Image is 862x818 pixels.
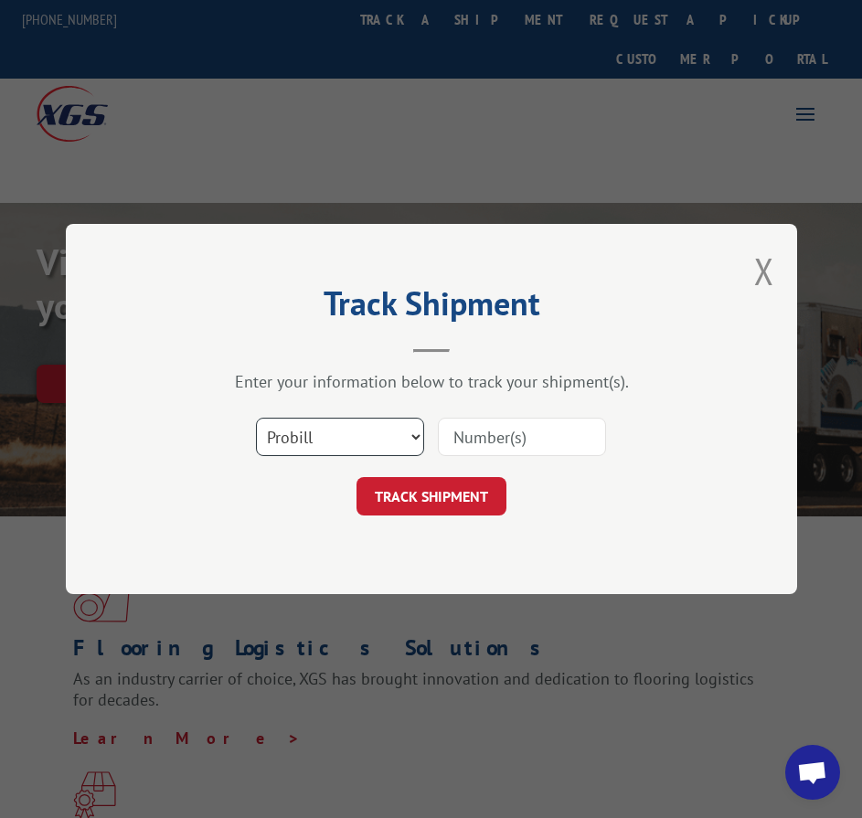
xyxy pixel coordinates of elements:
div: Open chat [785,745,840,800]
div: Enter your information below to track your shipment(s). [157,371,706,392]
input: Number(s) [438,418,606,456]
button: Close modal [754,247,774,295]
button: TRACK SHIPMENT [357,477,506,515]
h2: Track Shipment [157,291,706,325]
